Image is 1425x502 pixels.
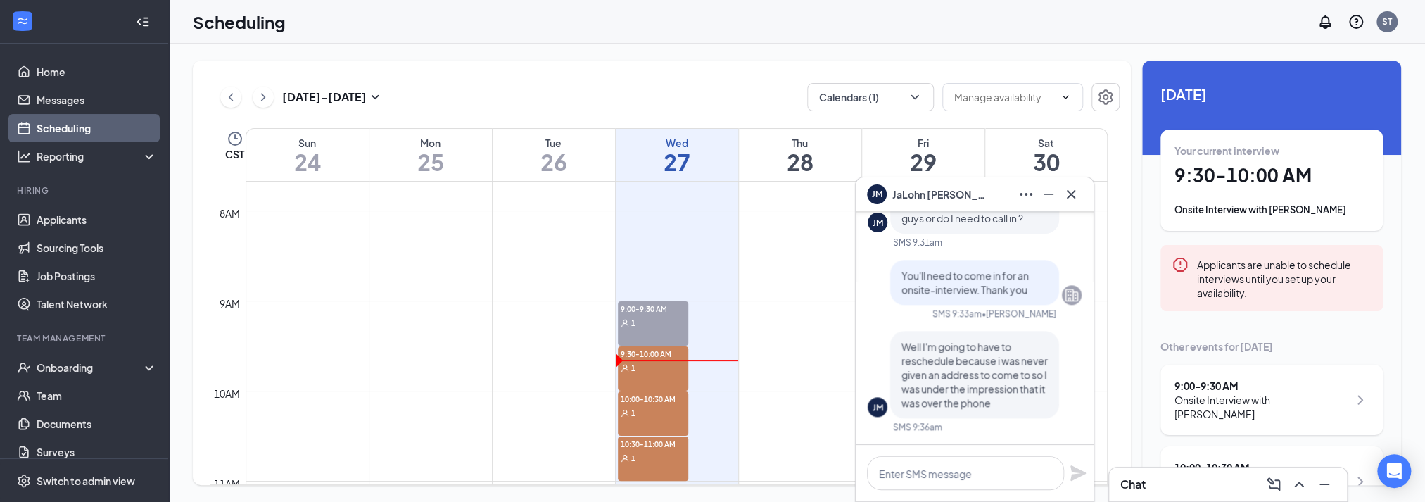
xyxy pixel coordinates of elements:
span: JaLohn [PERSON_NAME] [892,187,991,202]
a: August 26, 2025 [493,129,615,181]
span: Well I'm going to have to reschedule because i was never given an address to come to so I was und... [901,340,1048,409]
button: ChevronUp [1288,473,1310,496]
svg: Company [1063,287,1080,303]
svg: ChevronRight [1352,391,1369,408]
svg: UserCheck [17,360,31,375]
span: 1 [631,408,635,418]
h1: 26 [493,150,615,174]
a: August 24, 2025 [246,129,369,181]
button: Cross [1060,183,1082,206]
button: Minimize [1037,183,1060,206]
h1: 30 [985,150,1108,174]
span: 9:30-10:00 AM [618,346,688,360]
input: Manage availability [954,89,1054,105]
div: Wed [616,136,738,150]
span: 1 [631,363,635,373]
svg: Minimize [1040,186,1057,203]
div: SMS 9:33am [932,308,982,320]
div: Tue [493,136,615,150]
a: August 25, 2025 [369,129,492,181]
h1: 29 [862,150,984,174]
div: Switch to admin view [37,474,135,488]
a: August 30, 2025 [985,129,1108,181]
h1: 24 [246,150,369,174]
div: JM [873,217,883,229]
button: ChevronLeft [220,87,241,108]
span: You'll need to come in for an onsite-interview. Thank you [901,269,1029,296]
svg: ChevronRight [1352,473,1369,490]
svg: ComposeMessage [1265,476,1282,493]
h3: Chat [1120,477,1146,492]
div: Hiring [17,184,154,196]
span: 10:30-11:00 AM [618,437,688,451]
span: 1 [631,453,635,463]
svg: Ellipses [1018,186,1034,203]
svg: Clock [227,130,243,147]
svg: User [621,319,629,327]
a: Sourcing Tools [37,234,157,262]
svg: ChevronUp [1291,476,1307,493]
a: Messages [37,86,157,114]
a: Talent Network [37,290,157,318]
div: 8am [217,206,243,221]
div: Onsite Interview with [PERSON_NAME] [1174,393,1348,421]
div: JM [873,401,883,413]
h1: Scheduling [193,10,286,34]
svg: Analysis [17,149,31,163]
span: CST [225,147,244,161]
svg: Cross [1063,186,1079,203]
svg: ChevronRight [256,89,270,106]
a: Scheduling [37,114,157,142]
span: 10:00-10:30 AM [618,391,688,406]
h1: 25 [369,150,492,174]
a: August 27, 2025 [616,129,738,181]
div: 11am [211,476,243,491]
div: Open Intercom Messenger [1377,454,1411,488]
h1: 27 [616,150,738,174]
div: ST [1382,15,1392,27]
svg: Notifications [1317,13,1334,30]
div: Team Management [17,332,154,344]
a: Surveys [37,438,157,466]
div: Onboarding [37,360,145,375]
svg: Settings [17,474,31,488]
svg: ChevronLeft [224,89,238,106]
span: • [PERSON_NAME] [982,308,1056,320]
button: Ellipses [1015,183,1037,206]
div: Mon [369,136,492,150]
div: 9am [217,296,243,311]
span: 9:00-9:30 AM [618,301,688,315]
svg: User [621,454,629,463]
svg: User [621,364,629,372]
div: Fri [862,136,984,150]
button: ComposeMessage [1262,473,1285,496]
div: SMS 9:36am [893,421,942,433]
h3: [DATE] - [DATE] [282,89,367,105]
a: Team [37,382,157,410]
div: SMS 9:31am [893,237,942,249]
span: 1 [631,318,635,328]
svg: SmallChevronDown [367,89,384,106]
div: 9:00 - 9:30 AM [1174,379,1348,393]
svg: WorkstreamLogo [15,14,30,28]
a: Applicants [37,206,157,234]
h1: 9:30 - 10:00 AM [1174,163,1369,187]
a: Job Postings [37,262,157,290]
a: Home [37,58,157,86]
a: August 29, 2025 [862,129,984,181]
div: Your current interview [1174,144,1369,158]
div: Sat [985,136,1108,150]
div: 10am [211,386,243,401]
div: Thu [739,136,861,150]
a: August 28, 2025 [739,129,861,181]
button: Settings [1091,83,1120,111]
div: Onsite Interview with [PERSON_NAME] [1174,203,1369,217]
a: Documents [37,410,157,438]
svg: Plane [1070,465,1087,482]
svg: QuestionInfo [1348,13,1364,30]
div: Sun [246,136,369,150]
h1: 28 [739,150,861,174]
svg: Minimize [1316,476,1333,493]
div: Applicants are unable to schedule interviews until you set up your availability. [1197,256,1372,300]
